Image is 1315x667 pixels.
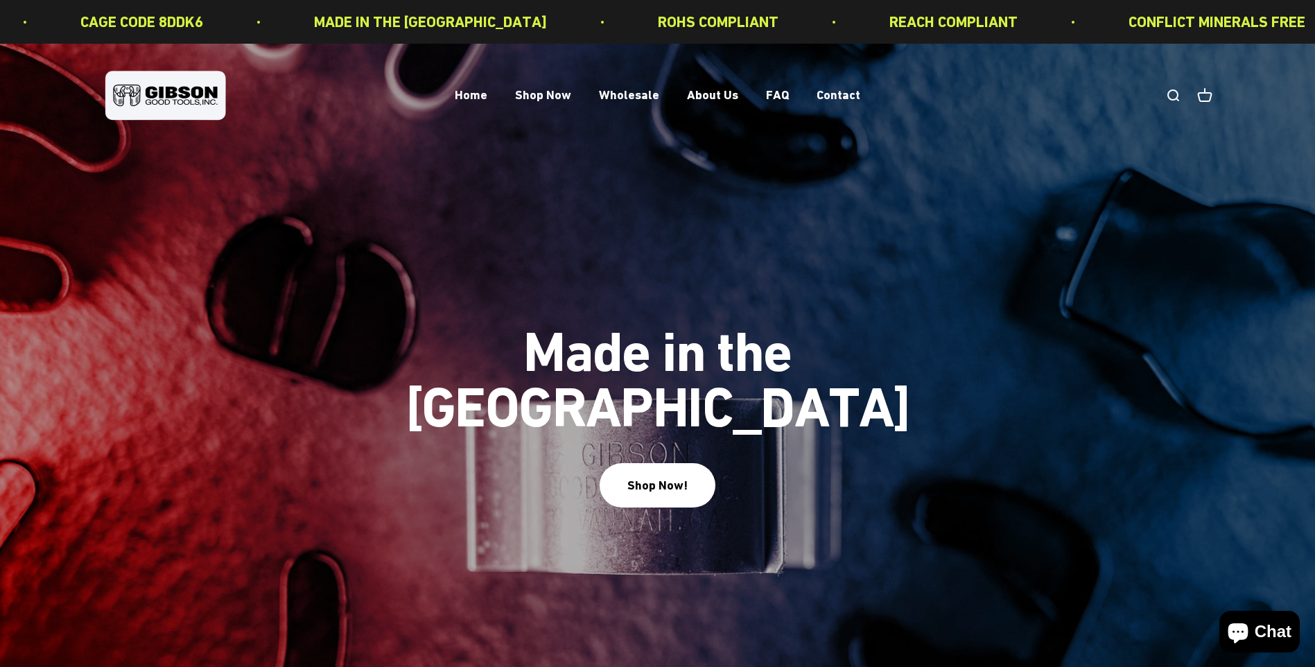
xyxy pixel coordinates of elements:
a: FAQ [766,88,789,103]
a: Home [455,88,487,103]
p: CAGE CODE 8DDK6 [49,10,171,34]
split-lines: Made in the [GEOGRAPHIC_DATA] [387,375,928,440]
p: MADE IN THE [GEOGRAPHIC_DATA] [282,10,515,34]
a: Contact [817,88,860,103]
p: ROHS COMPLIANT [626,10,747,34]
a: About Us [687,88,738,103]
button: Shop Now! [600,463,715,507]
p: REACH COMPLIANT [857,10,986,34]
p: CONFLICT MINERALS FREE [1097,10,1273,34]
a: Shop Now [515,88,571,103]
a: Wholesale [599,88,659,103]
div: Shop Now! [627,476,688,496]
inbox-online-store-chat: Shopify online store chat [1215,611,1304,656]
